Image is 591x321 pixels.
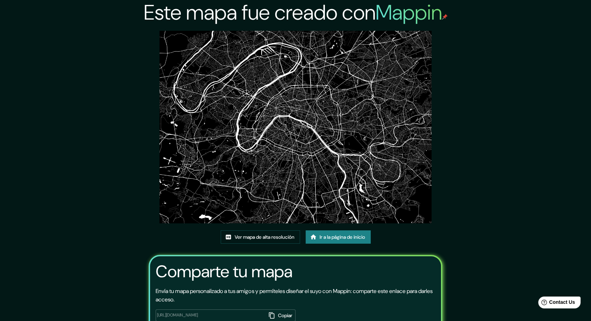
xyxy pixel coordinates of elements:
font: Comparte tu mapa [156,260,292,282]
img: created-map [159,31,432,223]
font: Copiar [278,312,292,319]
a: Ver mapa de alta resolución [221,230,300,244]
img: pin de mapeo [442,14,448,20]
iframe: Help widget launcher [529,294,583,313]
a: Ir a la página de inicio [306,230,371,244]
font: Ir a la página de inicio [320,234,365,240]
font: Ver mapa de alta resolución [235,234,294,240]
font: Envía tu mapa personalizado a tus amigos y permíteles diseñar el suyo con Mappin: comparte este e... [156,287,432,303]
